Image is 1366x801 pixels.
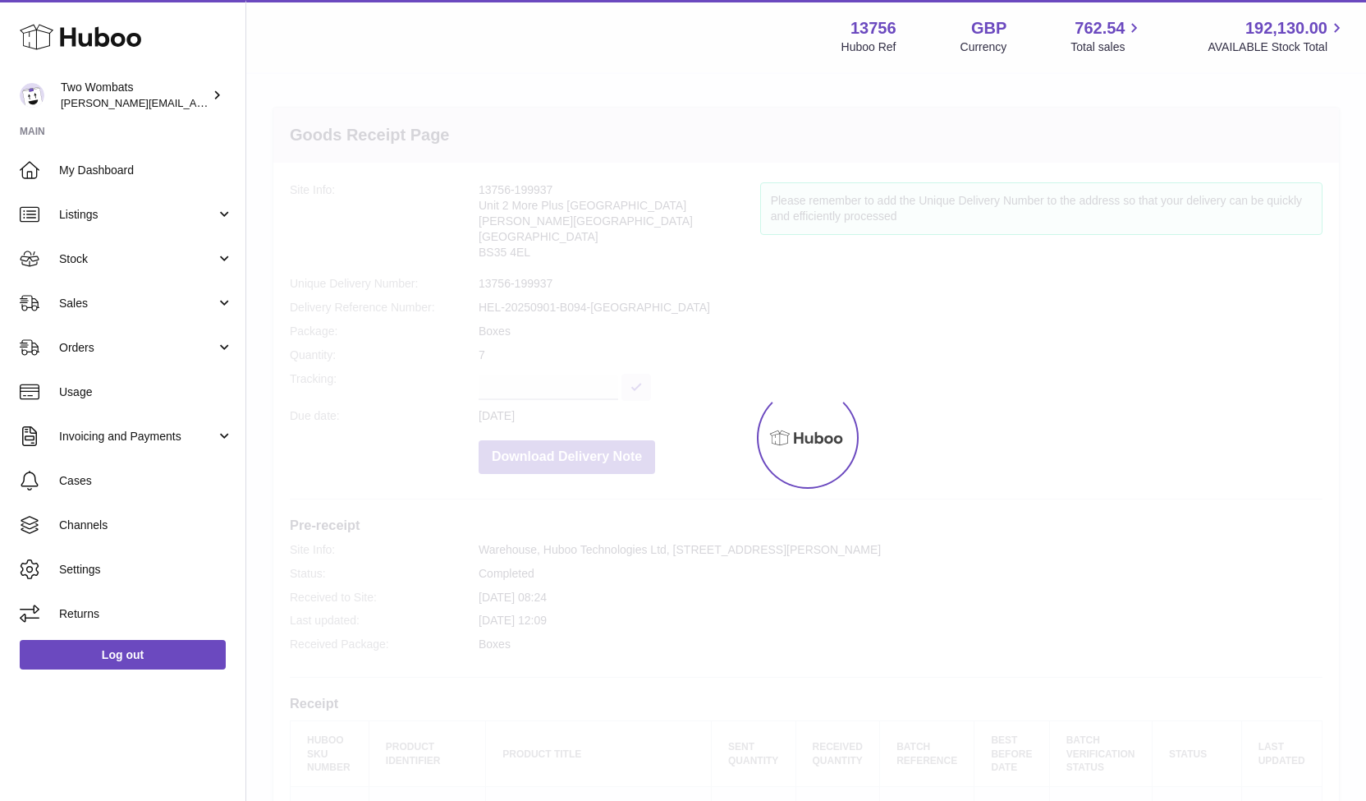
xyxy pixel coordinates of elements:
[841,39,896,55] div: Huboo Ref
[61,80,209,111] div: Two Wombats
[59,340,216,356] span: Orders
[1208,39,1346,55] span: AVAILABLE Stock Total
[960,39,1007,55] div: Currency
[1245,17,1327,39] span: 192,130.00
[61,96,417,109] span: [PERSON_NAME][EMAIL_ADDRESS][PERSON_NAME][DOMAIN_NAME]
[1208,17,1346,55] a: 192,130.00 AVAILABLE Stock Total
[59,207,216,223] span: Listings
[59,518,233,533] span: Channels
[850,17,896,39] strong: 13756
[59,562,233,578] span: Settings
[59,473,233,489] span: Cases
[59,296,216,311] span: Sales
[59,384,233,400] span: Usage
[1070,39,1144,55] span: Total sales
[59,429,216,444] span: Invoicing and Payments
[971,17,1006,39] strong: GBP
[59,606,233,622] span: Returns
[1075,17,1125,39] span: 762.54
[59,163,233,178] span: My Dashboard
[20,83,44,108] img: philip.carroll@twowombats.com
[20,640,226,670] a: Log out
[1070,17,1144,55] a: 762.54 Total sales
[59,251,216,267] span: Stock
